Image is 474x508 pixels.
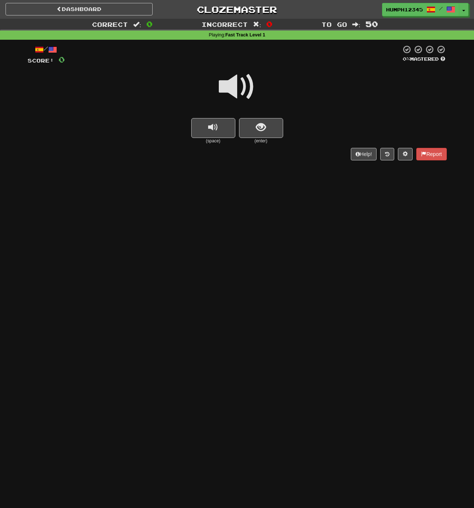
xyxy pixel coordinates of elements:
span: : [352,21,360,28]
span: 0 [146,19,153,28]
span: / [439,6,443,11]
button: replay audio [191,118,235,138]
button: Report [416,148,446,160]
span: To go [321,21,347,28]
strong: Fast Track Level 1 [225,32,265,38]
button: show sentence [239,118,283,138]
span: 50 [366,19,378,28]
a: HUMPH12345 / [382,3,459,16]
span: Score: [28,57,54,64]
span: : [133,21,141,28]
button: Help! [351,148,377,160]
div: Mastered [401,56,447,63]
a: Dashboard [6,3,153,15]
a: Clozemaster [164,3,311,16]
small: (space) [191,138,235,144]
span: : [253,21,261,28]
span: 0 % [403,56,410,62]
span: 0 [58,55,65,64]
span: HUMPH12345 [386,6,423,13]
button: Round history (alt+y) [380,148,394,160]
span: Correct [92,21,128,28]
span: 0 [266,19,272,28]
div: / [28,45,65,54]
small: (enter) [239,138,283,144]
span: Incorrect [202,21,248,28]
